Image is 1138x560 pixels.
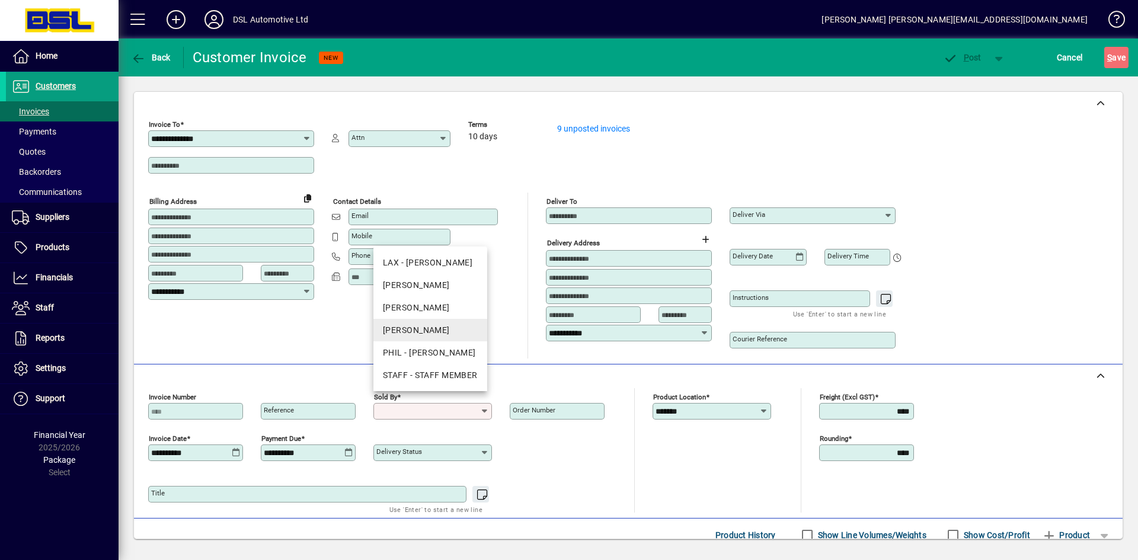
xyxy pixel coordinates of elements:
span: ave [1107,48,1126,67]
mat-label: Invoice date [149,434,187,443]
mat-label: Order number [513,406,555,414]
a: Communications [6,182,119,202]
button: Copy to Delivery address [298,188,317,207]
span: Reports [36,333,65,343]
a: Products [6,233,119,263]
mat-hint: Use 'Enter' to start a new line [389,503,482,516]
span: S [1107,53,1112,62]
mat-hint: Use 'Enter' to start a new line [793,307,886,321]
mat-option: CHRISTINE - Christine Mulholland [373,296,487,319]
mat-label: Deliver To [546,197,577,206]
button: Back [128,47,174,68]
button: Choose address [696,230,715,249]
a: Payments [6,121,119,142]
mat-label: Attn [351,133,365,142]
a: Reports [6,324,119,353]
mat-label: Email [351,212,369,220]
div: Customer Invoice [193,48,307,67]
span: Financials [36,273,73,282]
app-page-header-button: Back [119,47,184,68]
button: Cancel [1054,47,1086,68]
mat-option: ERIC - Eric Liddington [373,319,487,341]
span: Back [131,53,171,62]
button: Post [937,47,987,68]
span: NEW [324,54,338,62]
a: Staff [6,293,119,323]
mat-label: Rounding [820,434,848,443]
mat-option: PHIL - Phil Rose [373,341,487,364]
mat-label: Invoice To [149,120,180,129]
span: Communications [12,187,82,197]
mat-label: Courier Reference [733,335,787,343]
span: Cancel [1057,48,1083,67]
div: LAX - [PERSON_NAME] [383,257,478,269]
mat-label: Payment due [261,434,301,443]
mat-label: Freight (excl GST) [820,393,875,401]
span: Settings [36,363,66,373]
mat-label: Sold by [374,393,397,401]
a: Invoices [6,101,119,121]
span: Home [36,51,57,60]
span: Financial Year [34,430,85,440]
span: Customers [36,81,76,91]
mat-label: Delivery date [733,252,773,260]
span: Invoices [12,107,49,116]
label: Show Line Volumes/Weights [816,529,926,541]
span: Payments [12,127,56,136]
mat-label: Invoice number [149,393,196,401]
mat-option: BRENT - B G [373,274,487,296]
button: Product [1036,524,1096,546]
mat-label: Delivery status [376,447,422,456]
span: Product [1042,526,1090,545]
span: Backorders [12,167,61,177]
mat-label: Phone [351,251,370,260]
span: Terms [468,121,539,129]
a: 9 unposted invoices [557,124,630,133]
a: Quotes [6,142,119,162]
div: [PERSON_NAME] [PERSON_NAME][EMAIL_ADDRESS][DOMAIN_NAME] [821,10,1088,29]
label: Show Cost/Profit [961,529,1030,541]
mat-label: Product location [653,393,706,401]
mat-label: Instructions [733,293,769,302]
span: Suppliers [36,212,69,222]
div: [PERSON_NAME] [383,324,478,337]
a: Backorders [6,162,119,182]
a: Knowledge Base [1099,2,1123,41]
button: Save [1104,47,1129,68]
div: DSL Automotive Ltd [233,10,308,29]
mat-label: Reference [264,406,294,414]
div: PHIL - [PERSON_NAME] [383,347,478,359]
mat-option: STAFF - STAFF MEMBER [373,364,487,386]
span: Products [36,242,69,252]
span: Support [36,393,65,403]
span: ost [943,53,982,62]
span: 10 days [468,132,497,142]
mat-label: Delivery time [827,252,869,260]
button: Profile [195,9,233,30]
mat-label: Mobile [351,232,372,240]
mat-label: Title [151,489,165,497]
div: STAFF - STAFF MEMBER [383,369,478,382]
a: Financials [6,263,119,293]
a: Suppliers [6,203,119,232]
span: Quotes [12,147,46,156]
mat-option: LAX - Alex B [373,251,487,274]
button: Add [157,9,195,30]
span: Product History [715,526,776,545]
a: Settings [6,354,119,383]
span: Staff [36,303,54,312]
mat-label: Deliver via [733,210,765,219]
button: Product History [711,524,781,546]
span: P [964,53,969,62]
div: [PERSON_NAME] [383,279,478,292]
a: Support [6,384,119,414]
span: Package [43,455,75,465]
div: [PERSON_NAME] [383,302,478,314]
a: Home [6,41,119,71]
